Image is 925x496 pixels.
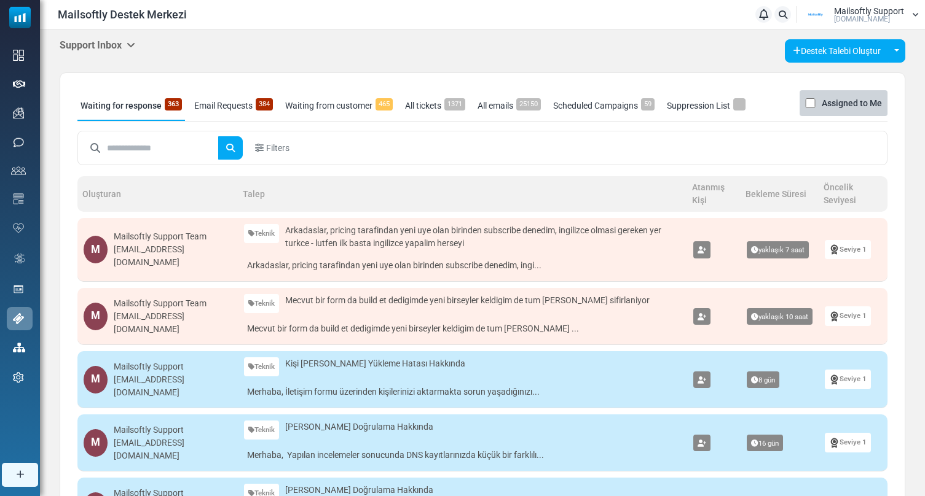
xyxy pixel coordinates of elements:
[114,373,232,399] div: [EMAIL_ADDRESS][DOMAIN_NAME]
[687,176,741,212] th: Atanmış Kişi
[822,96,882,110] label: Assigned to Me
[114,436,232,462] div: [EMAIL_ADDRESS][DOMAIN_NAME]
[825,306,871,325] a: Seviye 1
[285,357,465,370] span: Kişi [PERSON_NAME] Yükleme Hatası Hakkında
[785,39,889,63] a: Destek Talebi Oluştur
[282,90,396,121] a: Waiting from customer465
[825,433,871,452] a: Seviye 1
[238,176,687,212] th: Talep
[84,236,108,263] div: M
[13,252,26,266] img: workflow.svg
[13,50,24,61] img: dashboard-icon.svg
[285,420,433,433] span: [PERSON_NAME] Doğrulama Hakkında
[244,446,681,465] a: Merhaba, Yapılan incelemeler sonucunda DNS kayıtlarınızda küçük bir farklılı...
[114,424,232,436] div: Mailsoftly Support
[800,6,831,24] img: User Logo
[114,297,232,310] div: Mailsoftly Support Team
[58,6,187,23] span: Mailsoftly Destek Merkezi
[13,107,24,118] img: campaigns-icon.png
[114,310,232,336] div: [EMAIL_ADDRESS][DOMAIN_NAME]
[285,224,681,250] span: Arkadaslar, pricing tarafindan yeni uye olan birinden subscribe denedim, ingilizce olmasi gereken...
[114,230,232,243] div: Mailsoftly Support Team
[664,90,749,121] a: Suppression List
[9,7,31,28] img: mailsoftly_icon_blue_white.svg
[285,294,650,307] span: Mecvut bir form da build et dedigimde yeni birseyler keldigim de tum [PERSON_NAME] sifirlaniyor
[376,98,393,110] span: 465
[244,224,279,243] a: Teknik
[641,98,655,110] span: 59
[13,223,24,233] img: domain-health-icon.svg
[825,240,871,259] a: Seviye 1
[13,284,24,295] img: landing_pages.svg
[114,243,232,269] div: [EMAIL_ADDRESS][DOMAIN_NAME]
[191,90,276,121] a: Email Requests384
[747,241,809,258] span: yaklaşık 7 saat
[244,382,681,401] a: Merhaba, İletişim formu üzerinden kişilerinizi aktarmakta sorun yaşadığınızı...
[244,256,681,275] a: Arkadaslar, pricing tarafindan yeni uye olan birinden subscribe denedim, ingi...
[834,15,890,23] span: [DOMAIN_NAME]
[11,166,26,175] img: contacts-icon.svg
[77,90,185,121] a: Waiting for response363
[825,370,871,389] a: Seviye 1
[747,435,783,452] span: 16 gün
[244,357,279,376] a: Teknik
[84,303,108,330] div: M
[474,90,544,121] a: All emails25150
[444,98,465,110] span: 1371
[747,308,813,325] span: yaklaşık 10 saat
[550,90,658,121] a: Scheduled Campaigns59
[13,313,24,324] img: support-icon-active.svg
[747,371,779,389] span: 8 gün
[244,294,279,313] a: Teknik
[516,98,541,110] span: 25150
[77,176,238,212] th: Oluşturan
[60,39,135,51] h5: Support Inbox
[741,176,819,212] th: Bekleme Süresi
[13,372,24,383] img: settings-icon.svg
[244,319,681,338] a: Mecvut bir form da build et dedigimde yeni birseyler keldigim de tum [PERSON_NAME] ...
[800,6,919,24] a: User Logo Mailsoftly Support [DOMAIN_NAME]
[256,98,273,110] span: 384
[84,429,108,457] div: M
[834,7,904,15] span: Mailsoftly Support
[165,98,182,110] span: 363
[402,90,468,121] a: All tickets1371
[84,366,108,393] div: M
[266,142,289,155] span: Filters
[13,137,24,148] img: sms-icon.png
[13,193,24,204] img: email-templates-icon.svg
[244,420,279,440] a: Teknik
[114,360,232,373] div: Mailsoftly Support
[819,176,888,212] th: Öncelik Seviyesi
